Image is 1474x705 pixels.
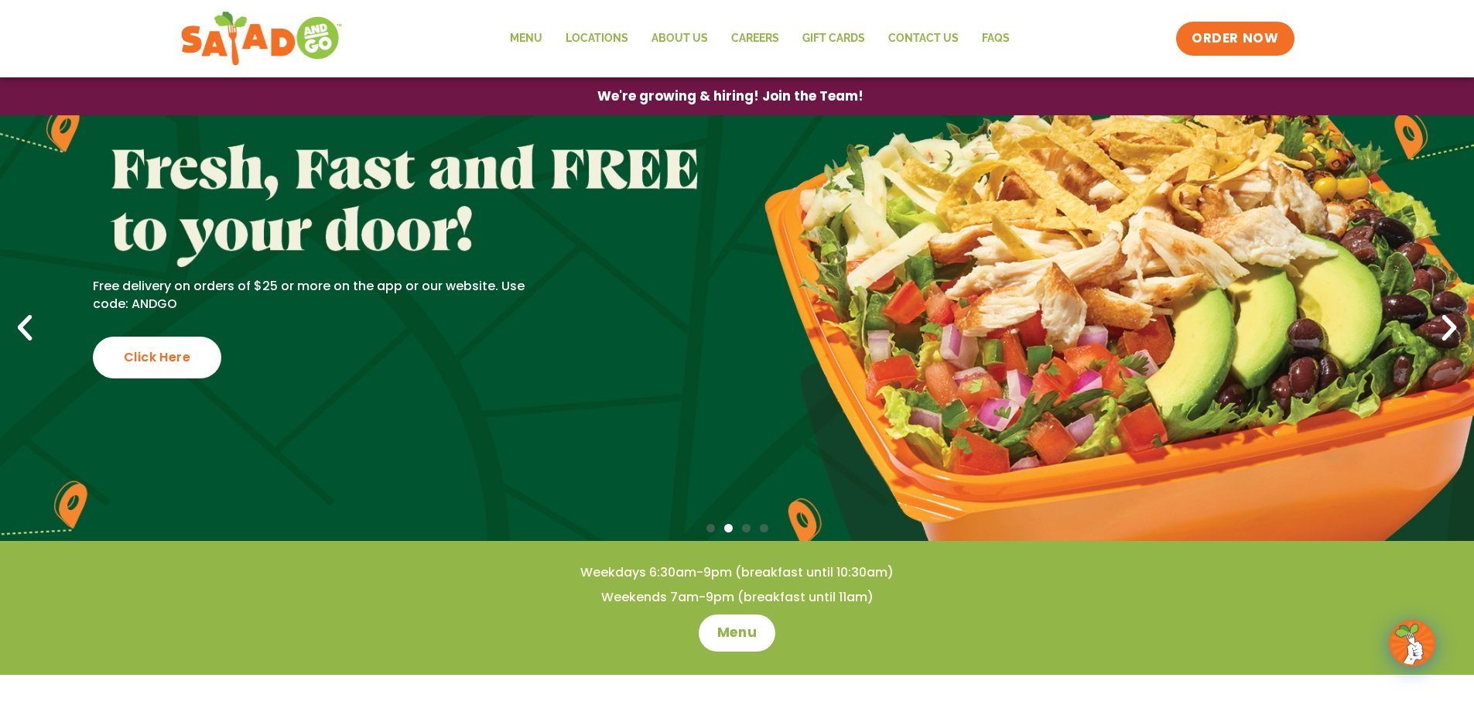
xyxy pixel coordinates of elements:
[31,589,1443,606] h4: Weekends 7am-9pm (breakfast until 11am)
[699,614,775,652] a: Menu
[791,21,877,56] a: GIFT CARDS
[180,8,344,70] img: new-SAG-logo-768×292
[31,564,1443,581] h4: Weekdays 6:30am-9pm (breakfast until 10:30am)
[640,21,720,56] a: About Us
[1390,621,1434,665] img: wpChatIcon
[720,21,791,56] a: Careers
[706,524,715,532] span: Go to slide 1
[498,21,1021,56] nav: Menu
[498,21,554,56] a: Menu
[1432,311,1466,345] div: Next slide
[970,21,1021,56] a: FAQs
[717,624,757,642] span: Menu
[760,524,768,532] span: Go to slide 4
[8,311,42,345] div: Previous slide
[742,524,751,532] span: Go to slide 3
[597,90,864,103] span: We're growing & hiring! Join the Team!
[1192,29,1278,48] span: ORDER NOW
[877,21,970,56] a: Contact Us
[1176,22,1294,56] a: ORDER NOW
[724,524,733,532] span: Go to slide 2
[554,21,640,56] a: Locations
[93,337,221,378] div: Click Here
[93,278,549,313] p: Free delivery on orders of $25 or more on the app or our website. Use code: ANDGO
[574,78,887,115] a: We're growing & hiring! Join the Team!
